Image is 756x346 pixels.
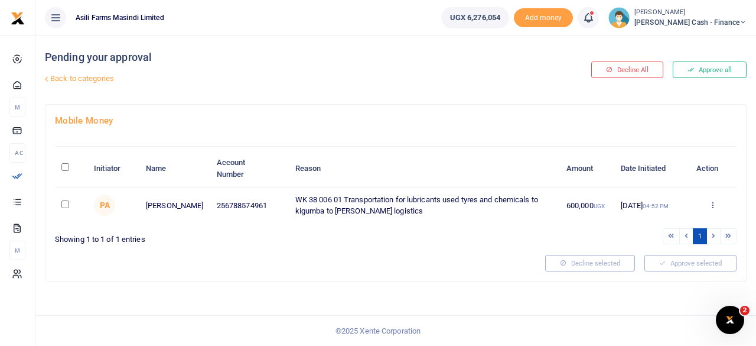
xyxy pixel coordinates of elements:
[210,187,289,224] td: 256788574961
[87,150,139,187] th: Initiator: activate to sort column ascending
[591,62,663,78] button: Decline All
[9,98,25,117] li: M
[608,7,747,28] a: profile-user [PERSON_NAME] [PERSON_NAME] Cash - Finance
[210,150,289,187] th: Account Number: activate to sort column ascending
[560,187,614,224] td: 600,000
[693,228,707,244] a: 1
[673,62,747,78] button: Approve all
[9,143,25,163] li: Ac
[436,7,514,28] li: Wallet ballance
[716,306,744,334] iframe: Intercom live chat
[55,150,87,187] th: : activate to sort column descending
[634,8,747,18] small: [PERSON_NAME]
[9,241,25,260] li: M
[689,150,737,187] th: Action: activate to sort column ascending
[42,69,510,89] a: Back to categories
[94,195,115,216] span: Pricillah Ankunda
[289,150,560,187] th: Reason: activate to sort column ascending
[289,187,560,224] td: WK 38 006 01 Transportation for lubricants used tyres and chemicals to kigumba to [PERSON_NAME] l...
[514,8,573,28] li: Toup your wallet
[614,150,689,187] th: Date Initiated: activate to sort column ascending
[514,12,573,21] a: Add money
[560,150,614,187] th: Amount: activate to sort column ascending
[514,8,573,28] span: Add money
[11,13,25,22] a: logo-small logo-large logo-large
[55,114,737,127] h4: Mobile Money
[139,187,210,224] td: [PERSON_NAME]
[608,7,630,28] img: profile-user
[643,203,669,209] small: 04:52 PM
[11,11,25,25] img: logo-small
[614,187,689,224] td: [DATE]
[594,203,605,209] small: UGX
[450,12,500,24] span: UGX 6,276,054
[634,17,747,28] span: [PERSON_NAME] Cash - Finance
[139,150,210,187] th: Name: activate to sort column ascending
[71,12,169,23] span: Asili Farms Masindi Limited
[45,51,510,64] h4: Pending your approval
[55,227,391,245] div: Showing 1 to 1 of 1 entries
[740,306,750,315] span: 2
[441,7,509,28] a: UGX 6,276,054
